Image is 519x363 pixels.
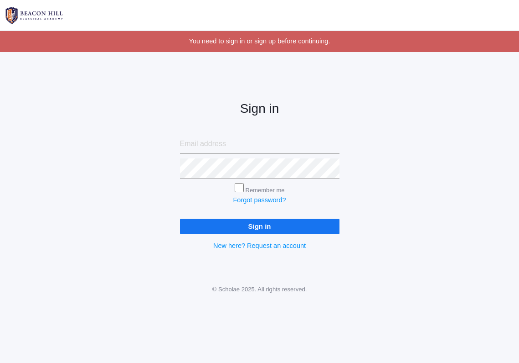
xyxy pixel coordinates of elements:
label: Remember me [246,187,285,194]
input: Email address [180,134,339,154]
a: Forgot password? [233,196,286,204]
a: New here? Request an account [213,242,306,249]
h2: Sign in [180,102,339,116]
input: Sign in [180,219,339,234]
